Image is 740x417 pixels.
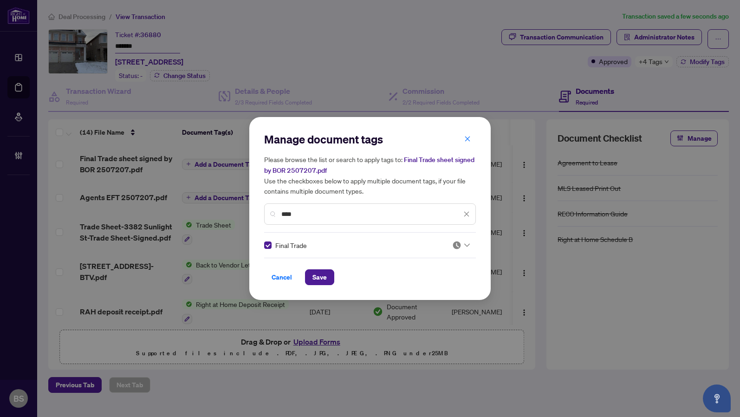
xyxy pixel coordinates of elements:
button: Open asap [703,384,731,412]
img: status [452,241,461,250]
span: close [463,211,470,217]
span: Save [312,270,327,285]
span: Cancel [272,270,292,285]
span: close [464,136,471,142]
span: Final Trade [275,240,307,250]
h5: Please browse the list or search to apply tags to: Use the checkboxes below to apply multiple doc... [264,154,476,196]
h2: Manage document tags [264,132,476,147]
button: Save [305,269,334,285]
span: Pending Review [452,241,470,250]
button: Cancel [264,269,299,285]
